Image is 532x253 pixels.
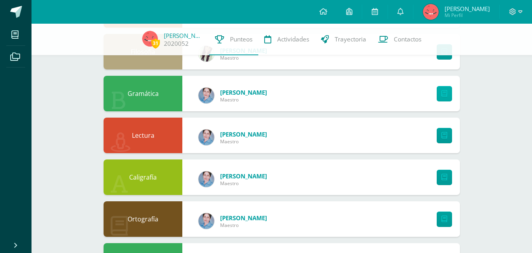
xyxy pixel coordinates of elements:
[230,35,252,43] span: Punteos
[445,5,490,13] span: [PERSON_NAME]
[335,35,366,43] span: Trayectoria
[198,213,214,229] img: 044c0162fa7e0f0b4b3ccbd14fd12260.png
[394,35,421,43] span: Contactos
[104,118,182,153] div: Lectura
[220,130,267,138] a: [PERSON_NAME]
[277,35,309,43] span: Actividades
[220,222,267,229] span: Maestro
[220,88,267,96] a: [PERSON_NAME]
[164,32,203,39] a: [PERSON_NAME]
[198,129,214,145] img: 044c0162fa7e0f0b4b3ccbd14fd12260.png
[104,201,182,237] div: Ortografía
[164,39,189,48] a: 2020052
[209,24,258,55] a: Punteos
[198,88,214,103] img: 044c0162fa7e0f0b4b3ccbd14fd12260.png
[104,159,182,195] div: Caligrafía
[220,96,267,103] span: Maestro
[315,24,372,55] a: Trayectoria
[372,24,427,55] a: Contactos
[151,38,160,48] span: 31
[220,54,267,61] span: Maestro
[220,180,267,187] span: Maestro
[104,76,182,111] div: Gramática
[423,4,439,20] img: a5192c1002d3f04563f42b68961735a9.png
[220,172,267,180] a: [PERSON_NAME]
[220,214,267,222] a: [PERSON_NAME]
[258,24,315,55] a: Actividades
[445,12,490,19] span: Mi Perfil
[142,31,158,47] img: a5192c1002d3f04563f42b68961735a9.png
[220,138,267,145] span: Maestro
[198,171,214,187] img: 044c0162fa7e0f0b4b3ccbd14fd12260.png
